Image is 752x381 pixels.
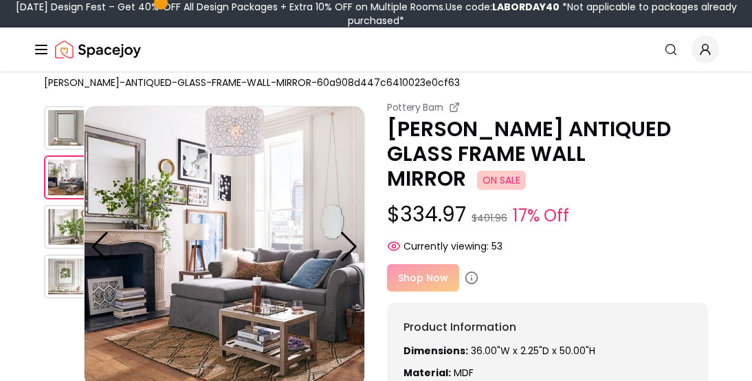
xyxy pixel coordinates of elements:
strong: Dimensions: [403,344,468,358]
nav: breadcrumb [44,55,708,89]
span: ON SALE [477,171,526,190]
strong: Material: [403,366,451,380]
h6: Product Information [403,319,692,336]
p: [PERSON_NAME] ANTIQUED GLASS FRAME WALL MIRROR [387,117,708,191]
img: https://storage.googleapis.com/spacejoy-main/assets/60a908d447c6410023e0cf63/product_2_h3elc29gkcg8 [44,205,88,249]
small: Pottery Barn [387,100,443,114]
span: [PERSON_NAME]-ANTIQUED-GLASS-FRAME-WALL-MIRROR-60a908d447c6410023e0cf63 [44,76,460,89]
span: Currently viewing: [403,239,489,253]
a: Spacejoy [55,36,141,63]
nav: Global [33,28,719,72]
span: 53 [491,239,502,253]
span: MDF [454,366,474,380]
img: https://storage.googleapis.com/spacejoy-main/assets/60a908d447c6410023e0cf63/product_1_dk260el425n [44,155,88,199]
p: $334.97 [387,202,708,228]
p: 36.00"W x 2.25"D x 50.00"H [403,344,692,358]
img: https://storage.googleapis.com/spacejoy-main/assets/60a908d447c6410023e0cf63/product_3_13ofnm3pdd24c [44,254,88,298]
img: https://storage.googleapis.com/spacejoy-main/assets/60a908d447c6410023e0cf63/product_0_h4eb2f4b6f7b [44,106,88,150]
img: Spacejoy Logo [55,36,141,63]
small: $401.96 [472,211,507,225]
small: 17% Off [513,204,569,228]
